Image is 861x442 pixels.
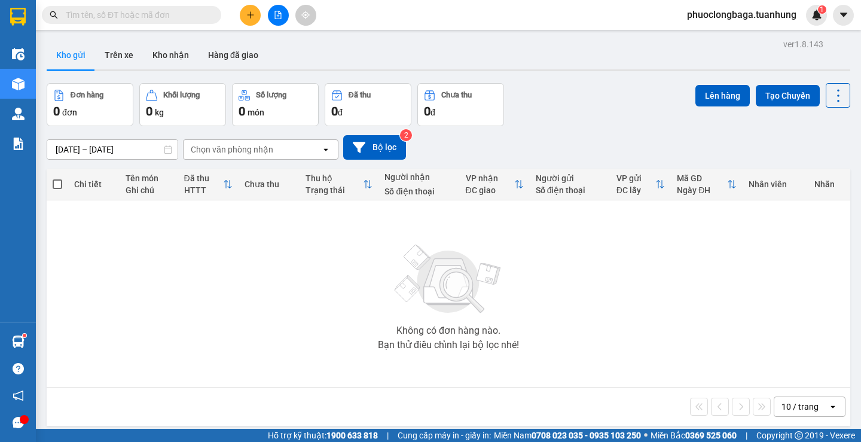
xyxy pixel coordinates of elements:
img: warehouse-icon [12,78,25,90]
span: ⚪️ [644,433,648,438]
button: plus [240,5,261,26]
div: Người nhận [384,172,453,182]
div: ĐC giao [466,185,514,195]
button: Tạo Chuyến [756,85,820,106]
span: plus [246,11,255,19]
input: Tìm tên, số ĐT hoặc mã đơn [66,8,207,22]
div: Đơn hàng [71,91,103,99]
span: aim [301,11,310,19]
th: Toggle SortBy [178,169,239,200]
img: warehouse-icon [12,48,25,60]
button: Hàng đã giao [199,41,268,69]
span: search [50,11,58,19]
img: solution-icon [12,138,25,150]
button: Đã thu0đ [325,83,411,126]
div: VP gửi [616,173,656,183]
button: Đơn hàng0đơn [47,83,133,126]
span: Miền Nam [494,429,641,442]
span: 1 [820,5,824,14]
span: question-circle [13,363,24,374]
span: đ [430,108,435,117]
span: kg [155,108,164,117]
strong: 1900 633 818 [326,431,378,440]
span: 0 [239,104,245,118]
div: Số điện thoại [384,187,453,196]
div: Bạn thử điều chỉnh lại bộ lọc nhé! [378,340,519,350]
div: Ghi chú [126,185,172,195]
div: Người gửi [536,173,604,183]
strong: 0369 525 060 [685,431,737,440]
div: Chưa thu [245,179,294,189]
div: Tên món [126,173,172,183]
button: caret-down [833,5,854,26]
button: Trên xe [95,41,143,69]
sup: 1 [23,334,26,337]
sup: 1 [818,5,826,14]
button: file-add [268,5,289,26]
strong: 0708 023 035 - 0935 103 250 [532,431,641,440]
span: 0 [146,104,152,118]
img: warehouse-icon [12,108,25,120]
span: 0 [331,104,338,118]
img: logo-vxr [10,8,26,26]
span: 0 [424,104,430,118]
span: Cung cấp máy in - giấy in: [398,429,491,442]
input: Select a date range. [47,140,178,159]
span: | [387,429,389,442]
div: Thu hộ [306,173,364,183]
img: svg+xml;base64,PHN2ZyBjbGFzcz0ibGlzdC1wbHVnX19zdmciIHhtbG5zPSJodHRwOi8vd3d3LnczLm9yZy8yMDAwL3N2Zy... [389,237,508,321]
div: Nhãn [814,179,844,189]
svg: open [828,402,838,411]
div: Chi tiết [74,179,114,189]
div: 10 / trang [781,401,819,413]
th: Toggle SortBy [460,169,530,200]
div: Chọn văn phòng nhận [191,144,273,156]
span: Miền Bắc [651,429,737,442]
div: VP nhận [466,173,514,183]
div: Số điện thoại [536,185,604,195]
div: ver 1.8.143 [783,38,823,51]
div: HTTT [184,185,224,195]
button: Chưa thu0đ [417,83,504,126]
div: Mã GD [677,173,727,183]
button: Lên hàng [695,85,750,106]
span: 0 [53,104,60,118]
div: Trạng thái [306,185,364,195]
button: Khối lượng0kg [139,83,226,126]
div: Đã thu [184,173,224,183]
span: đ [338,108,343,117]
span: đơn [62,108,77,117]
div: Nhân viên [749,179,802,189]
div: Ngày ĐH [677,185,727,195]
span: phuoclongbaga.tuanhung [677,7,806,22]
div: Không có đơn hàng nào. [396,326,500,336]
button: Số lượng0món [232,83,319,126]
span: caret-down [838,10,849,20]
div: Đã thu [349,91,371,99]
img: warehouse-icon [12,336,25,348]
th: Toggle SortBy [671,169,743,200]
span: Hỗ trợ kỹ thuật: [268,429,378,442]
span: file-add [274,11,282,19]
button: Bộ lọc [343,135,406,160]
button: Kho gửi [47,41,95,69]
span: | [746,429,747,442]
span: copyright [795,431,803,440]
span: message [13,417,24,428]
button: aim [295,5,316,26]
button: Kho nhận [143,41,199,69]
sup: 2 [400,129,412,141]
th: Toggle SortBy [300,169,379,200]
div: ĐC lấy [616,185,656,195]
svg: open [321,145,331,154]
div: Khối lượng [163,91,200,99]
img: icon-new-feature [811,10,822,20]
div: Số lượng [256,91,286,99]
th: Toggle SortBy [610,169,671,200]
span: notification [13,390,24,401]
div: Chưa thu [441,91,472,99]
span: món [248,108,264,117]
